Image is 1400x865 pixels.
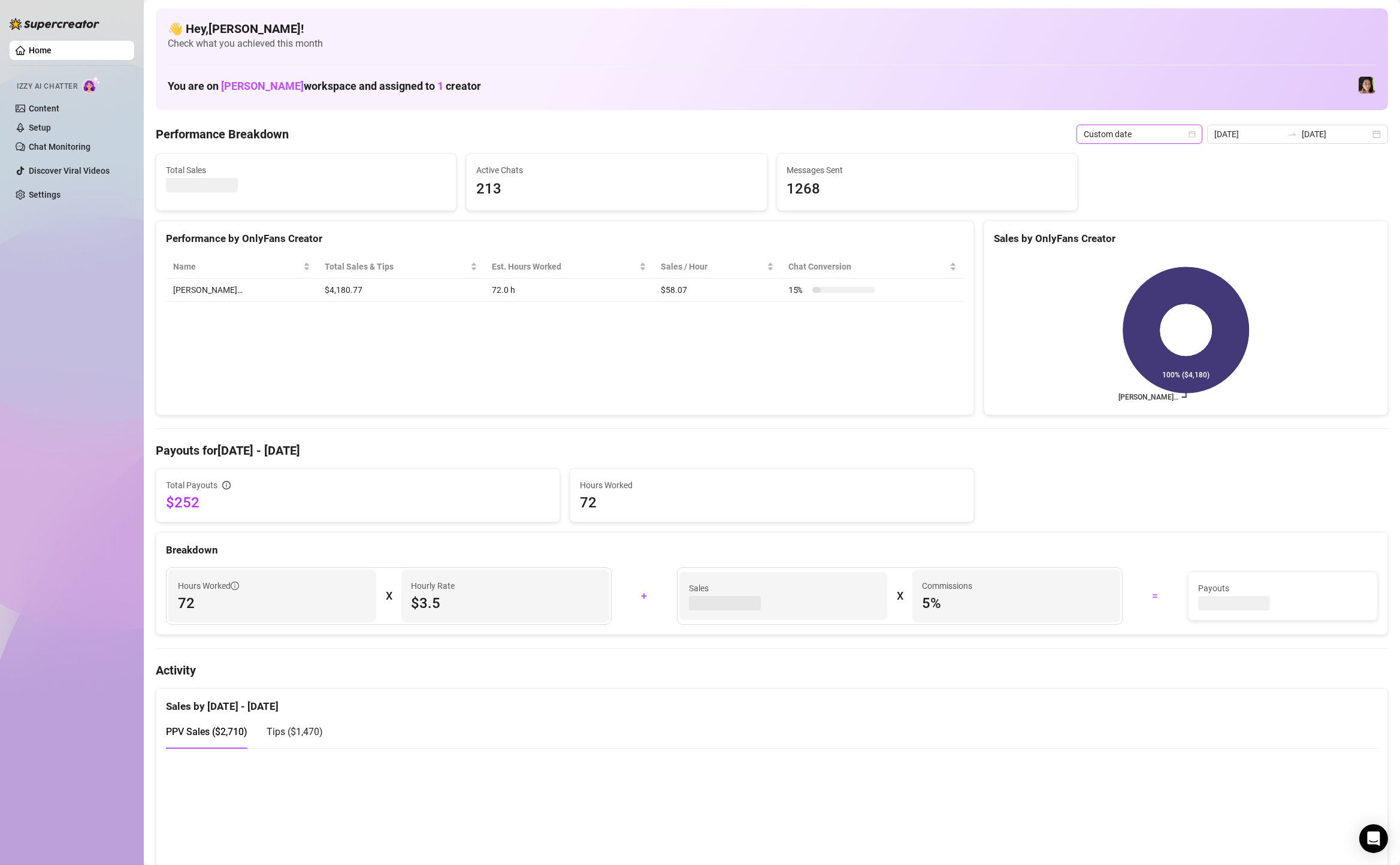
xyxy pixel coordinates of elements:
[654,255,781,279] th: Sales / Hour
[897,586,903,606] div: X
[476,164,757,177] span: Active Chats
[1287,129,1297,139] span: to
[168,37,1376,50] span: Check what you achieved this month
[492,260,637,273] div: Est. Hours Worked
[166,479,217,492] span: Total Payouts
[156,662,1388,679] h4: Activity
[222,481,231,489] span: info-circle
[17,81,77,92] span: Izzy AI Chatter
[1118,393,1178,401] text: [PERSON_NAME]…
[29,142,90,152] a: Chat Monitoring
[1189,131,1196,138] span: calendar
[29,46,52,55] a: Home
[166,231,964,247] div: Performance by OnlyFans Creator
[1214,128,1283,141] input: Start date
[29,104,59,113] a: Content
[178,579,239,592] span: Hours Worked
[166,255,318,279] th: Name
[166,164,446,177] span: Total Sales
[654,279,781,302] td: $58.07
[156,442,1388,459] h4: Payouts for [DATE] - [DATE]
[787,178,1068,201] span: 1268
[221,80,304,92] span: [PERSON_NAME]
[411,594,600,613] span: $3.5
[29,166,110,176] a: Discover Viral Videos
[485,279,654,302] td: 72.0 h
[1359,77,1375,93] img: Luna
[689,582,878,595] span: Sales
[1084,125,1195,143] span: Custom date
[29,190,61,199] a: Settings
[787,164,1068,177] span: Messages Sent
[168,80,481,93] h1: You are on workspace and assigned to creator
[788,260,947,273] span: Chat Conversion
[156,126,289,143] h4: Performance Breakdown
[166,542,1378,558] div: Breakdown
[82,76,101,93] img: AI Chatter
[178,594,367,613] span: 72
[411,579,455,592] article: Hourly Rate
[994,231,1378,247] div: Sales by OnlyFans Creator
[1130,586,1181,606] div: =
[318,255,485,279] th: Total Sales & Tips
[386,586,392,606] div: X
[173,260,301,273] span: Name
[437,80,443,92] span: 1
[661,260,764,273] span: Sales / Hour
[267,726,323,737] span: Tips ( $1,470 )
[29,123,51,132] a: Setup
[922,594,1111,613] span: 5 %
[231,582,239,590] span: info-circle
[166,689,1378,715] div: Sales by [DATE] - [DATE]
[1359,824,1388,853] div: Open Intercom Messenger
[10,18,99,30] img: logo-BBDzfeDw.svg
[580,493,964,512] span: 72
[580,479,964,492] span: Hours Worked
[781,255,964,279] th: Chat Conversion
[1198,582,1368,595] span: Payouts
[168,20,1376,37] h4: 👋 Hey, [PERSON_NAME] !
[1302,128,1370,141] input: End date
[166,493,550,512] span: $252
[619,586,670,606] div: +
[788,283,808,297] span: 15 %
[166,279,318,302] td: [PERSON_NAME]…
[166,726,247,737] span: PPV Sales ( $2,710 )
[476,178,757,201] span: 213
[318,279,485,302] td: $4,180.77
[922,579,972,592] article: Commissions
[325,260,468,273] span: Total Sales & Tips
[1287,129,1297,139] span: swap-right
